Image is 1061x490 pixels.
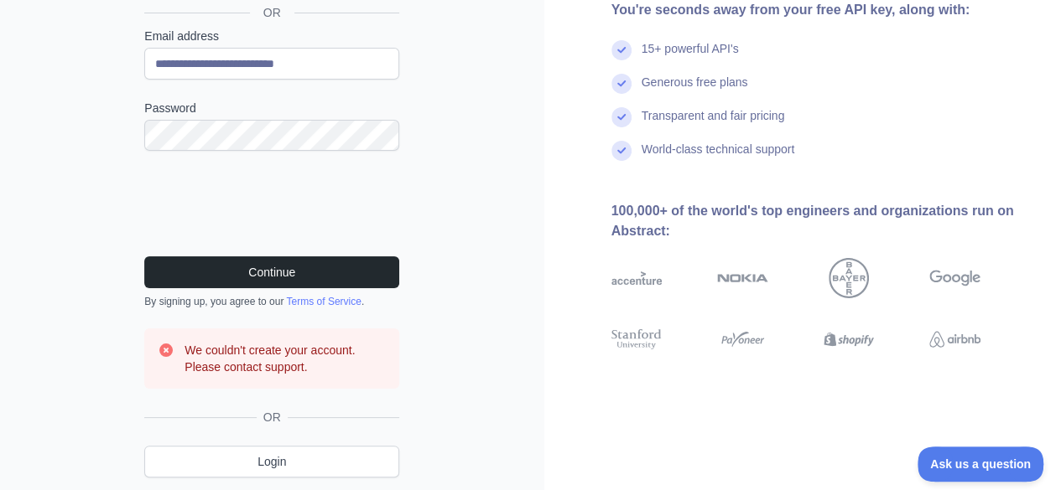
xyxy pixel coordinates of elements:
img: bayer [829,258,869,298]
img: accenture [611,258,663,298]
img: airbnb [929,327,980,352]
div: Generous free plans [642,74,748,107]
a: Login [144,446,399,477]
div: Transparent and fair pricing [642,107,785,141]
div: World-class technical support [642,141,795,174]
span: OR [250,4,294,21]
img: nokia [717,258,768,298]
div: 15+ powerful API's [642,40,739,74]
img: payoneer [717,327,768,352]
img: check mark [611,141,632,161]
img: google [929,258,980,298]
iframe: Toggle Customer Support [918,446,1044,482]
img: check mark [611,107,632,127]
iframe: reCAPTCHA [144,171,399,236]
img: check mark [611,40,632,60]
div: By signing up, you agree to our . [144,295,399,308]
label: Password [144,100,399,116]
img: shopify [824,327,875,352]
img: stanford university [611,327,663,352]
h3: We couldn't create your account. Please contact support. [185,342,386,375]
a: Terms of Service [286,296,361,307]
img: check mark [611,74,632,94]
div: 100,000+ of the world's top engineers and organizations run on Abstract: [611,201,1035,241]
span: OR [257,409,288,426]
button: Continue [144,256,399,288]
label: Email address [144,28,399,44]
